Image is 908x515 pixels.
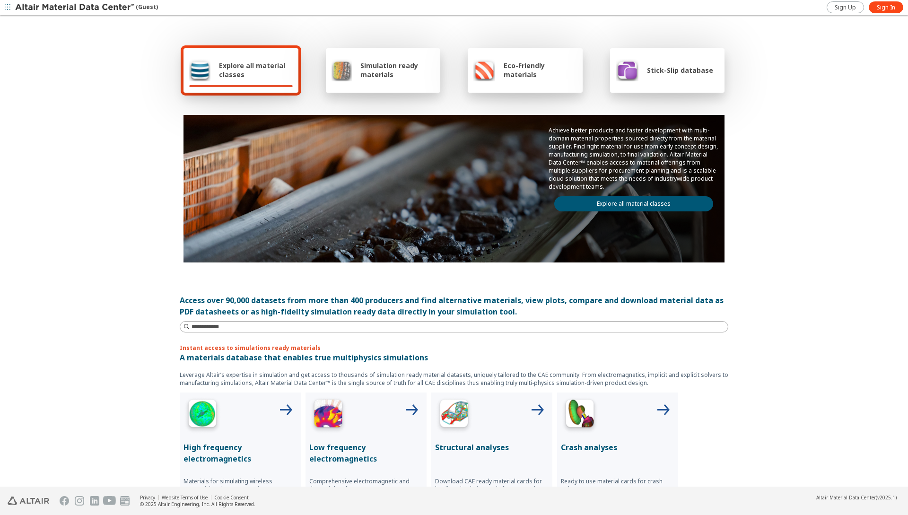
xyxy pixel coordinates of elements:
span: Explore all material classes [219,61,293,79]
div: (Guest) [15,3,158,12]
span: Sign In [877,4,895,11]
button: Crash Analyses IconCrash analysesReady to use material cards for crash solvers [557,393,678,514]
p: Low frequency electromagnetics [309,442,423,464]
p: Materials for simulating wireless connectivity, electromagnetic compatibility, radar cross sectio... [183,478,297,500]
p: High frequency electromagnetics [183,442,297,464]
div: Access over 90,000 datasets from more than 400 producers and find alternative materials, view plo... [180,295,728,317]
p: Achieve better products and faster development with multi-domain material properties sourced dire... [549,126,719,191]
p: Instant access to simulations ready materials [180,344,728,352]
a: Website Terms of Use [162,494,208,501]
img: Crash Analyses Icon [561,396,599,434]
button: Structural Analyses IconStructural analysesDownload CAE ready material cards for leading simulati... [431,393,552,514]
p: Leverage Altair’s expertise in simulation and get access to thousands of simulation ready materia... [180,371,728,387]
img: Eco-Friendly materials [473,59,495,81]
p: Crash analyses [561,442,674,453]
div: © 2025 Altair Engineering, Inc. All Rights Reserved. [140,501,255,507]
p: Structural analyses [435,442,549,453]
img: High Frequency Icon [183,396,221,434]
button: High Frequency IconHigh frequency electromagneticsMaterials for simulating wireless connectivity,... [180,393,301,514]
img: Explore all material classes [189,59,210,81]
img: Simulation ready materials [332,59,352,81]
p: Ready to use material cards for crash solvers [561,478,674,493]
img: Stick-Slip database [616,59,638,81]
p: A materials database that enables true multiphysics simulations [180,352,728,363]
img: Altair Material Data Center [15,3,136,12]
a: Privacy [140,494,155,501]
p: Comprehensive electromagnetic and thermal data for accurate e-Motor simulations with Altair FLUX [309,478,423,500]
span: Eco-Friendly materials [504,61,576,79]
span: Sign Up [835,4,856,11]
span: Altair Material Data Center [816,494,876,501]
a: Cookie Consent [214,494,249,501]
img: Structural Analyses Icon [435,396,473,434]
a: Sign In [869,1,903,13]
div: (v2025.1) [816,494,897,501]
span: Stick-Slip database [647,66,713,75]
a: Sign Up [827,1,864,13]
a: Explore all material classes [554,196,713,211]
img: Altair Engineering [8,497,49,505]
button: Low Frequency IconLow frequency electromagneticsComprehensive electromagnetic and thermal data fo... [306,393,427,514]
p: Download CAE ready material cards for leading simulation tools for structual analyses [435,478,549,500]
img: Low Frequency Icon [309,396,347,434]
span: Simulation ready materials [360,61,435,79]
